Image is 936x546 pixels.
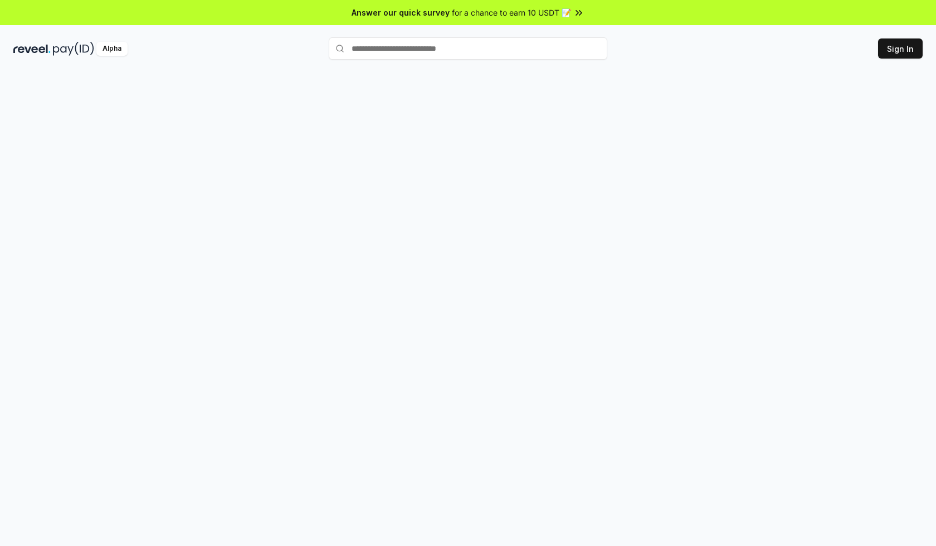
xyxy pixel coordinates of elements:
[13,42,51,56] img: reveel_dark
[878,38,923,59] button: Sign In
[452,7,571,18] span: for a chance to earn 10 USDT 📝
[352,7,450,18] span: Answer our quick survey
[53,42,94,56] img: pay_id
[96,42,128,56] div: Alpha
